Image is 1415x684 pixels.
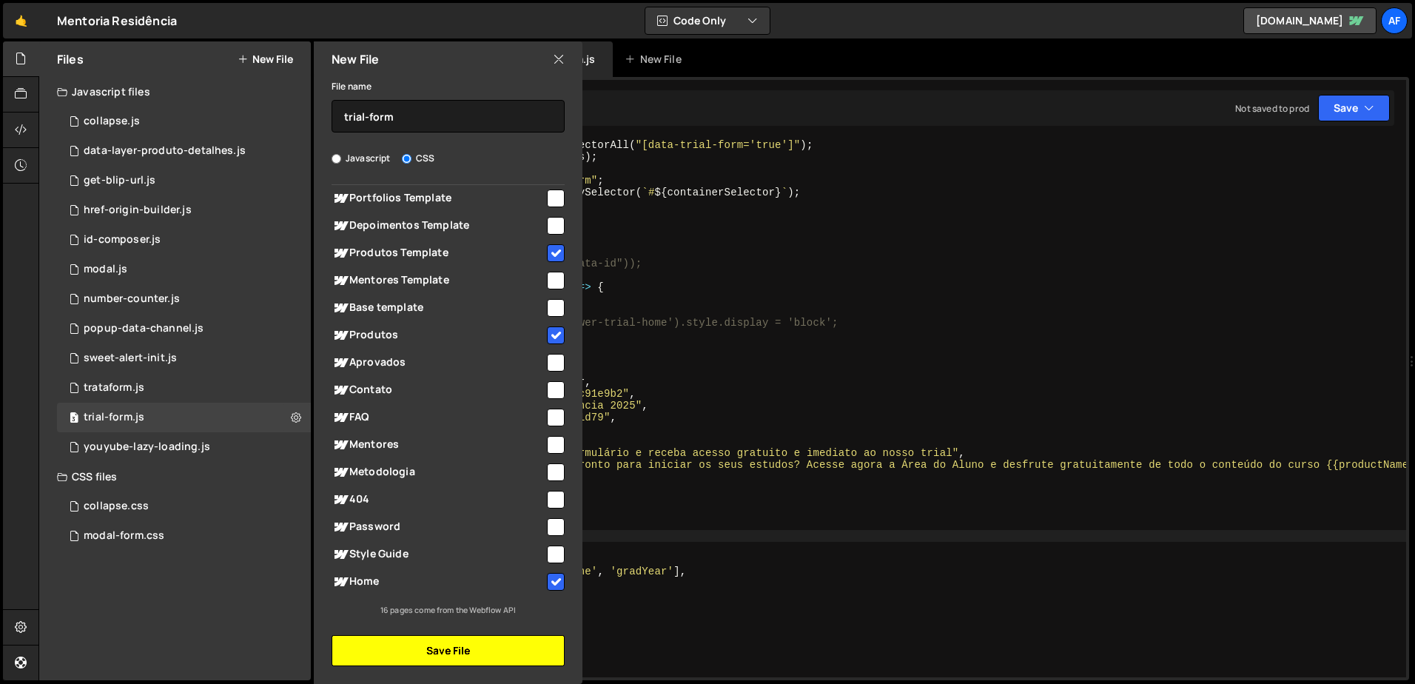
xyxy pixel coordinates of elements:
[57,12,177,30] div: Mentoria Residência
[57,255,311,284] div: 13451/34314.js
[57,521,311,551] div: 13451/34579.css
[1381,7,1408,34] a: Af
[332,51,379,67] h2: New File
[332,299,545,317] span: Base template
[57,195,311,225] div: 13451/34103.js
[1243,7,1377,34] a: [DOMAIN_NAME]
[84,352,177,365] div: sweet-alert-init.js
[84,115,140,128] div: collapse.js
[57,166,311,195] div: 13451/40958.js
[332,217,545,235] span: Depoimentos Template
[332,354,545,372] span: Aprovados
[332,409,545,426] span: FAQ
[84,233,161,247] div: id-composer.js
[57,136,311,166] div: 13451/34112.js
[332,151,391,166] label: Javascript
[402,154,411,164] input: CSS
[380,605,516,615] small: 16 pages come from the Webflow API
[57,284,311,314] div: 13451/33723.js
[84,292,180,306] div: number-counter.js
[57,373,311,403] div: 13451/36559.js
[332,463,545,481] span: Metodologia
[332,244,545,262] span: Produtos Template
[57,107,311,136] div: 13451/34194.js
[84,204,192,217] div: href-origin-builder.js
[84,440,210,454] div: youyube-lazy-loading.js
[57,492,311,521] div: 13451/34192.css
[332,326,545,344] span: Produtos
[39,462,311,492] div: CSS files
[332,79,372,94] label: File name
[57,403,311,432] div: trial-form.js
[57,314,311,343] div: 13451/38038.js
[1318,95,1390,121] button: Save
[84,529,164,543] div: modal-form.css
[332,491,545,509] span: 404
[332,635,565,666] button: Save File
[645,7,770,34] button: Code Only
[84,411,144,424] div: trial-form.js
[332,154,341,164] input: Javascript
[332,272,545,289] span: Mentores Template
[238,53,293,65] button: New File
[70,413,78,425] span: 3
[57,51,84,67] h2: Files
[332,190,545,207] span: Portfolios Template
[84,263,127,276] div: modal.js
[57,343,311,373] div: 13451/34305.js
[84,322,204,335] div: popup-data-channel.js
[84,381,144,395] div: trataform.js
[332,573,545,591] span: Home
[57,432,311,462] div: 13451/33697.js
[332,518,545,536] span: Password
[84,174,155,187] div: get-blip-url.js
[402,151,434,166] label: CSS
[1235,102,1309,115] div: Not saved to prod
[57,225,311,255] div: 13451/34288.js
[39,77,311,107] div: Javascript files
[332,381,545,399] span: Contato
[84,500,149,513] div: collapse.css
[332,436,545,454] span: Mentores
[332,546,545,563] span: Style Guide
[3,3,39,38] a: 🤙
[625,52,687,67] div: New File
[332,100,565,133] input: Name
[84,144,246,158] div: data-layer-produto-detalhes.js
